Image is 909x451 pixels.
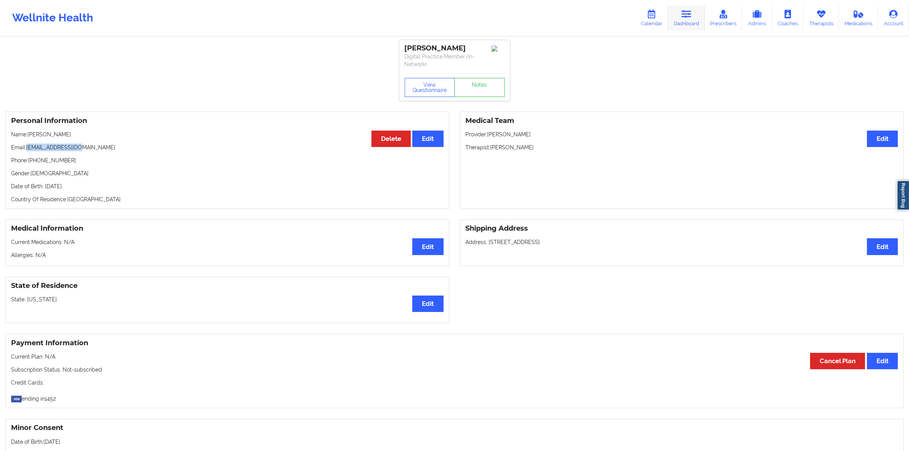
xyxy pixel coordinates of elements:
[454,78,505,97] a: Notes
[810,353,865,369] button: Cancel Plan
[11,131,444,138] p: Name: [PERSON_NAME]
[11,157,444,164] p: Phone: [PHONE_NUMBER]
[11,116,444,125] h3: Personal Information
[491,45,505,52] img: Image%2Fplaceholer-image.png
[742,5,772,31] a: Admins
[405,53,505,68] p: Digital Practice Member (In-Network)
[466,224,898,233] h3: Shipping Address
[11,144,444,151] p: Email: [EMAIL_ADDRESS][DOMAIN_NAME]
[11,224,444,233] h3: Medical Information
[772,5,804,31] a: Coaches
[466,116,898,125] h3: Medical Team
[371,131,411,147] button: Delete
[11,438,898,446] p: Date of Birth: [DATE]
[705,5,743,31] a: Prescribers
[839,5,878,31] a: Medications
[11,366,898,373] p: Subscription Status: Not-subscribed
[11,251,444,259] p: Allergies: N/A
[11,296,444,303] p: State: [US_STATE]
[466,238,898,246] p: Address: [STREET_ADDRESS]
[466,144,898,151] p: Therapist: [PERSON_NAME]
[11,353,898,360] p: Current Plan: N/A
[867,238,898,255] button: Edit
[867,131,898,147] button: Edit
[412,238,443,255] button: Edit
[466,131,898,138] p: Provider: [PERSON_NAME]
[11,183,444,190] p: Date of Birth: [DATE]
[668,5,705,31] a: Dashboard
[11,281,444,290] h3: State of Residence
[412,296,443,312] button: Edit
[11,392,898,403] p: ending in 1452
[405,44,505,53] div: [PERSON_NAME]
[897,180,909,210] a: Report Bug
[878,5,909,31] a: Account
[11,379,898,386] p: Credit Cards:
[11,196,444,203] p: Country Of Residence: [GEOGRAPHIC_DATA]
[11,238,444,246] p: Current Medications: N/A
[804,5,839,31] a: Therapists
[635,5,668,31] a: Calendar
[11,424,898,432] h3: Minor Consent
[11,339,898,348] h3: Payment Information
[412,131,443,147] button: Edit
[405,78,455,97] button: View Questionnaire
[867,353,898,369] button: Edit
[11,170,444,177] p: Gender: [DEMOGRAPHIC_DATA]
